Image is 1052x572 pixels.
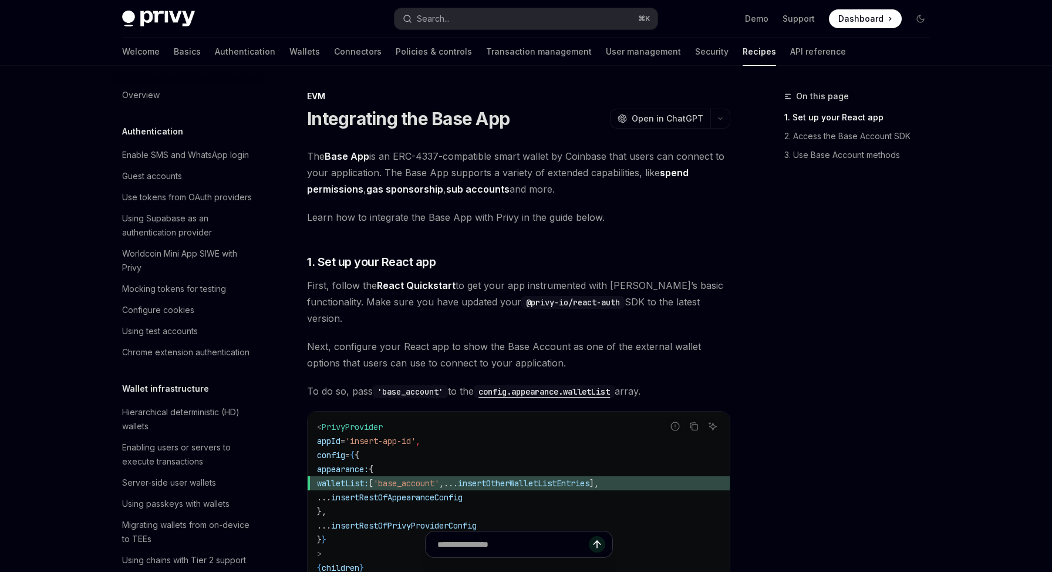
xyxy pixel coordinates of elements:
div: Using passkeys with wallets [122,497,230,511]
a: Enabling users or servers to execute transactions [113,437,263,472]
a: Security [695,38,729,66]
a: Welcome [122,38,160,66]
a: gas sponsorship [366,183,443,196]
button: Report incorrect code [667,419,683,434]
a: Use tokens from OAuth providers [113,187,263,208]
span: ⌘ K [638,14,650,23]
a: Transaction management [486,38,592,66]
span: = [345,450,350,460]
span: First, follow the to get your app instrumented with [PERSON_NAME]’s basic functionality. Make sur... [307,277,730,327]
button: Open search [394,8,657,29]
a: Server-side user wallets [113,472,263,493]
img: dark logo [122,11,195,27]
div: Chrome extension authentication [122,345,249,359]
span: Learn how to integrate the Base App with Privy in the guide below. [307,209,730,226]
a: Enable SMS and WhatsApp login [113,144,263,166]
div: Using chains with Tier 2 support [122,553,246,567]
a: User management [606,38,681,66]
div: Migrating wallets from on-device to TEEs [122,518,256,546]
a: Overview [113,85,263,106]
a: Basics [174,38,201,66]
button: Toggle dark mode [911,9,930,28]
a: Policies & controls [396,38,472,66]
button: Copy the contents from the code block [686,419,702,434]
h5: Authentication [122,125,183,139]
a: Hierarchical deterministic (HD) wallets [113,402,263,437]
div: Search... [417,12,450,26]
a: Mocking tokens for testing [113,278,263,300]
a: Worldcoin Mini App SIWE with Privy [113,243,263,278]
code: @privy-io/react-auth [521,296,625,309]
div: EVM [307,90,730,102]
button: Send message [589,536,605,553]
span: }, [317,506,326,517]
a: API reference [790,38,846,66]
span: To do so, pass to the array. [307,383,730,399]
a: Connectors [334,38,382,66]
a: sub accounts [446,183,510,196]
span: On this page [796,89,849,103]
span: < [317,422,322,432]
span: 'base_account' [373,478,439,489]
input: Ask a question... [437,531,589,557]
button: Ask AI [705,419,720,434]
span: = [340,436,345,446]
code: config.appearance.walletList [474,385,615,398]
span: PrivyProvider [322,422,383,432]
span: The is an ERC-4337-compatible smart wallet by Coinbase that users can connect to your application... [307,148,730,197]
span: Open in ChatGPT [632,113,703,125]
span: 'insert-app-id' [345,436,416,446]
a: Using Supabase as an authentication provider [113,208,263,243]
a: Chrome extension authentication [113,342,263,363]
div: Enable SMS and WhatsApp login [122,148,249,162]
span: ], [589,478,599,489]
strong: Base App [325,150,369,162]
span: ... [444,478,458,489]
div: Enabling users or servers to execute transactions [122,440,256,469]
a: Using chains with Tier 2 support [113,550,263,571]
a: 2. Access the Base Account SDK [784,127,939,146]
span: 1. Set up your React app [307,254,436,270]
a: config.appearance.walletList [474,385,615,397]
a: Configure cookies [113,300,263,321]
div: Overview [122,88,160,102]
a: Recipes [743,38,776,66]
a: 3. Use Base Account methods [784,146,939,164]
div: Using Supabase as an authentication provider [122,211,256,240]
a: Dashboard [829,9,902,28]
span: { [350,450,355,460]
a: Guest accounts [113,166,263,187]
div: Mocking tokens for testing [122,282,226,296]
h5: Wallet infrastructure [122,382,209,396]
div: Using test accounts [122,324,198,338]
span: , [416,436,420,446]
span: insertRestOfAppearanceConfig [331,492,463,503]
button: Open in ChatGPT [610,109,710,129]
div: Worldcoin Mini App SIWE with Privy [122,247,256,275]
a: Support [783,13,815,25]
code: 'base_account' [373,385,448,398]
span: { [355,450,359,460]
a: Authentication [215,38,275,66]
a: Using test accounts [113,321,263,342]
a: React Quickstart [377,280,456,292]
h1: Integrating the Base App [307,108,510,129]
span: Dashboard [838,13,884,25]
span: appearance: [317,464,369,475]
span: { [369,464,373,475]
div: Configure cookies [122,303,194,317]
span: ... [317,520,331,531]
a: Using passkeys with wallets [113,493,263,514]
div: Hierarchical deterministic (HD) wallets [122,405,256,433]
span: ... [317,492,331,503]
span: Next, configure your React app to show the Base Account as one of the external wallet options tha... [307,338,730,371]
div: Server-side user wallets [122,476,216,490]
span: appId [317,436,340,446]
span: walletList: [317,478,369,489]
span: insertOtherWalletListEntries [458,478,589,489]
a: Demo [745,13,768,25]
a: 1. Set up your React app [784,108,939,127]
a: Wallets [289,38,320,66]
span: insertRestOfPrivyProviderConfig [331,520,477,531]
div: Use tokens from OAuth providers [122,190,252,204]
